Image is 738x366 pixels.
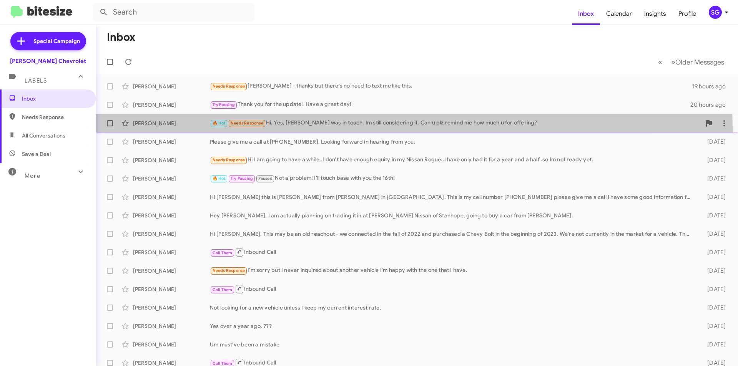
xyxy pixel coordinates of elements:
[695,175,732,182] div: [DATE]
[133,212,210,219] div: [PERSON_NAME]
[93,3,254,22] input: Search
[10,57,86,65] div: [PERSON_NAME] Chevrolet
[692,83,732,90] div: 19 hours ago
[133,341,210,348] div: [PERSON_NAME]
[133,322,210,330] div: [PERSON_NAME]
[210,156,695,164] div: Hi I am going to have a while..I don't have enough equity in my Nissan Rogue..I have only had it ...
[709,6,722,19] div: SG
[695,285,732,293] div: [DATE]
[22,95,87,103] span: Inbox
[210,138,695,146] div: Please give me a call at [PHONE_NUMBER]. Looking forward in hearing from you.
[675,58,724,66] span: Older Messages
[133,304,210,311] div: [PERSON_NAME]
[133,175,210,182] div: [PERSON_NAME]
[695,322,732,330] div: [DATE]
[213,268,245,273] span: Needs Response
[258,176,273,181] span: Paused
[133,156,210,164] div: [PERSON_NAME]
[695,138,732,146] div: [DATE]
[702,6,730,19] button: SG
[133,267,210,275] div: [PERSON_NAME]
[210,304,695,311] div: Not looking for a new vehicle unless I keep my current interest rate.
[210,82,692,91] div: [PERSON_NAME] - thanks but there's no need to text me like this.
[695,156,732,164] div: [DATE]
[653,54,667,70] button: Previous
[22,150,51,158] span: Save a Deal
[133,119,210,127] div: [PERSON_NAME]
[25,77,47,84] span: Labels
[210,230,695,238] div: Hi [PERSON_NAME], This may be an old reachout - we connected in the fall of 2022 and purchased a ...
[213,250,233,255] span: Call Them
[672,3,702,25] a: Profile
[654,54,729,70] nav: Page navigation example
[213,84,245,89] span: Needs Response
[10,32,86,50] a: Special Campaign
[213,121,226,126] span: 🔥 Hot
[33,37,80,45] span: Special Campaign
[695,304,732,311] div: [DATE]
[213,176,226,181] span: 🔥 Hot
[690,101,732,109] div: 20 hours ago
[695,212,732,219] div: [DATE]
[133,83,210,90] div: [PERSON_NAME]
[213,102,235,107] span: Try Pausing
[231,121,263,126] span: Needs Response
[213,157,245,162] span: Needs Response
[210,212,695,219] div: Hey [PERSON_NAME], I am actually planning on trading it in at [PERSON_NAME] Nissan of Stanhope, g...
[695,341,732,348] div: [DATE]
[133,248,210,256] div: [PERSON_NAME]
[695,267,732,275] div: [DATE]
[600,3,638,25] a: Calendar
[572,3,600,25] a: Inbox
[133,101,210,109] div: [PERSON_NAME]
[210,322,695,330] div: Yes over a year ago. ???
[210,100,690,109] div: Thank you for the update! Have a great day!
[213,287,233,292] span: Call Them
[695,248,732,256] div: [DATE]
[210,284,695,294] div: Inbound Call
[213,361,233,366] span: Call Them
[210,247,695,257] div: Inbound Call
[210,174,695,183] div: Not a problem! I'll touch base with you the 16th!
[22,113,87,121] span: Needs Response
[695,230,732,238] div: [DATE]
[658,57,662,67] span: «
[231,176,253,181] span: Try Pausing
[22,132,65,139] span: All Conversations
[695,193,732,201] div: [DATE]
[210,341,695,348] div: Um must've been a mistake
[133,285,210,293] div: [PERSON_NAME]
[133,138,210,146] div: [PERSON_NAME]
[638,3,672,25] a: Insights
[210,266,695,275] div: I'm sorry but I never inquired about another vehicle I'm happy with the one that I have.
[671,57,675,67] span: »
[210,119,701,128] div: Hi. Yes, [PERSON_NAME] was in touch. Im still considering it. Can u plz remind me how much u for ...
[210,193,695,201] div: Hi [PERSON_NAME] this is [PERSON_NAME] from [PERSON_NAME] in [GEOGRAPHIC_DATA], This is my cell n...
[107,31,135,43] h1: Inbox
[667,54,729,70] button: Next
[133,193,210,201] div: [PERSON_NAME]
[25,172,40,179] span: More
[133,230,210,238] div: [PERSON_NAME]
